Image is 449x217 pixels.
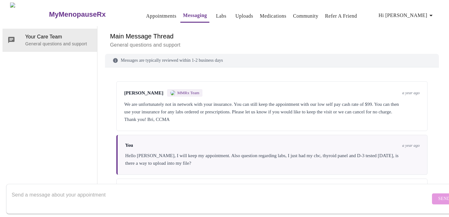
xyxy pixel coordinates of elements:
a: MyMenopauseRx [48,3,131,26]
h6: Main Message Thread [110,31,434,41]
img: MyMenopauseRx Logo [10,3,48,26]
span: MMRx Team [177,90,199,95]
span: a year ago [402,90,420,95]
span: a year ago [402,143,420,148]
a: Refer a Friend [325,12,357,20]
a: Uploads [235,12,253,20]
a: Medications [260,12,286,20]
span: You [125,143,133,148]
h3: MyMenopauseRx [49,10,106,19]
a: Community [293,12,318,20]
a: Labs [216,12,226,20]
span: [PERSON_NAME] [124,90,163,96]
div: We are unfortunately not in network with your insurance. You can still keep the appointment with ... [124,100,420,123]
button: Refer a Friend [323,10,360,22]
button: Uploads [233,10,256,22]
span: Your Care Team [25,33,92,41]
a: Appointments [146,12,176,20]
textarea: Send a message about your appointment [12,189,430,209]
button: Hi [PERSON_NAME] [376,9,437,22]
img: MMRX [170,90,175,95]
button: Messaging [180,9,209,23]
div: Your Care TeamGeneral questions and support [3,29,97,51]
p: General questions and support [25,41,92,47]
p: General questions and support [110,41,434,49]
button: Labs [211,10,231,22]
a: Messaging [183,11,207,20]
span: Hi [PERSON_NAME] [379,11,435,20]
button: Medications [257,10,289,22]
button: Appointments [143,10,179,22]
div: Hello [PERSON_NAME], I will keep my appointment. Also question regarding labs, I just had my cbc,... [125,152,420,167]
button: Community [290,10,321,22]
div: Messages are typically reviewed within 1-2 business days [105,54,439,67]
